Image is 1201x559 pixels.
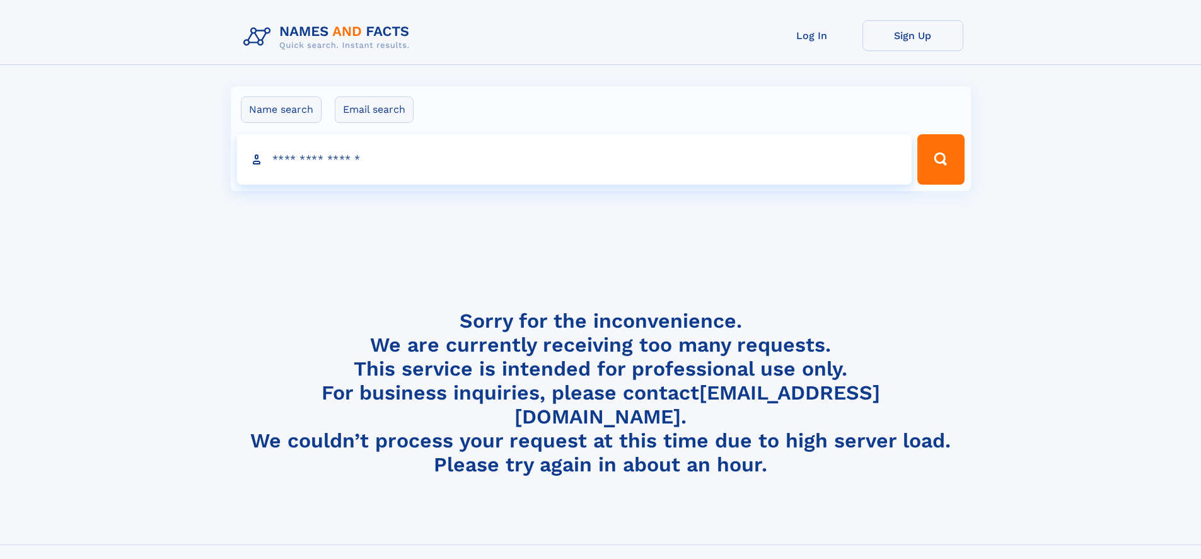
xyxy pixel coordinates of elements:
[917,134,964,185] button: Search Button
[237,134,912,185] input: search input
[335,96,414,123] label: Email search
[241,96,322,123] label: Name search
[514,381,880,429] a: [EMAIL_ADDRESS][DOMAIN_NAME]
[862,20,963,51] a: Sign Up
[238,309,963,477] h4: Sorry for the inconvenience. We are currently receiving too many requests. This service is intend...
[762,20,862,51] a: Log In
[238,20,420,54] img: Logo Names and Facts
